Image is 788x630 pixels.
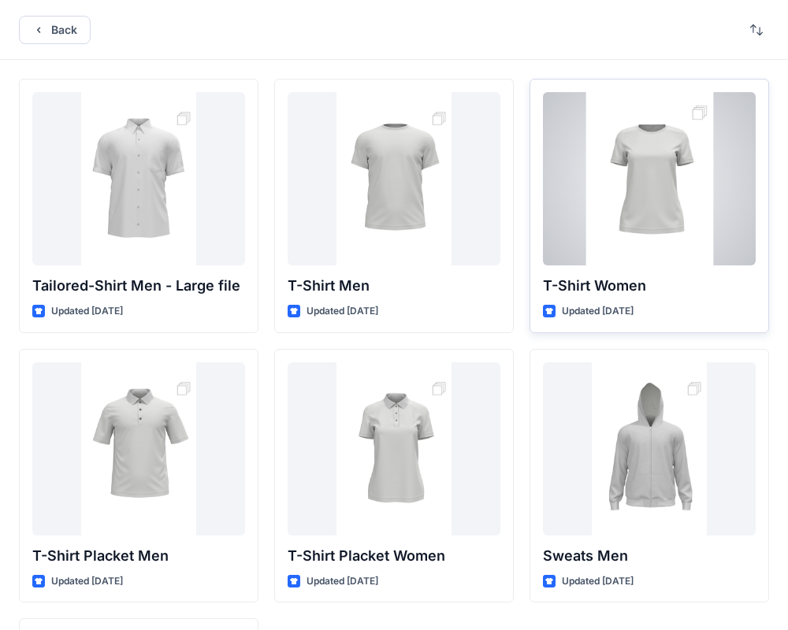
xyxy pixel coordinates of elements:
p: Tailored-Shirt Men - Large file [32,275,245,297]
p: T-Shirt Placket Men [32,545,245,567]
a: Tailored-Shirt Men - Large file [32,92,245,265]
p: Updated [DATE] [562,573,634,590]
p: T-Shirt Women [543,275,756,297]
button: Back [19,16,91,44]
p: Updated [DATE] [51,303,123,320]
p: Updated [DATE] [562,303,634,320]
a: T-Shirt Men [288,92,500,265]
a: Sweats Men [543,362,756,535]
p: Updated [DATE] [307,303,378,320]
p: T-Shirt Placket Women [288,545,500,567]
p: Updated [DATE] [51,573,123,590]
a: T-Shirt Placket Men [32,362,245,535]
p: Updated [DATE] [307,573,378,590]
a: T-Shirt Placket Women [288,362,500,535]
p: T-Shirt Men [288,275,500,297]
a: T-Shirt Women [543,92,756,265]
p: Sweats Men [543,545,756,567]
